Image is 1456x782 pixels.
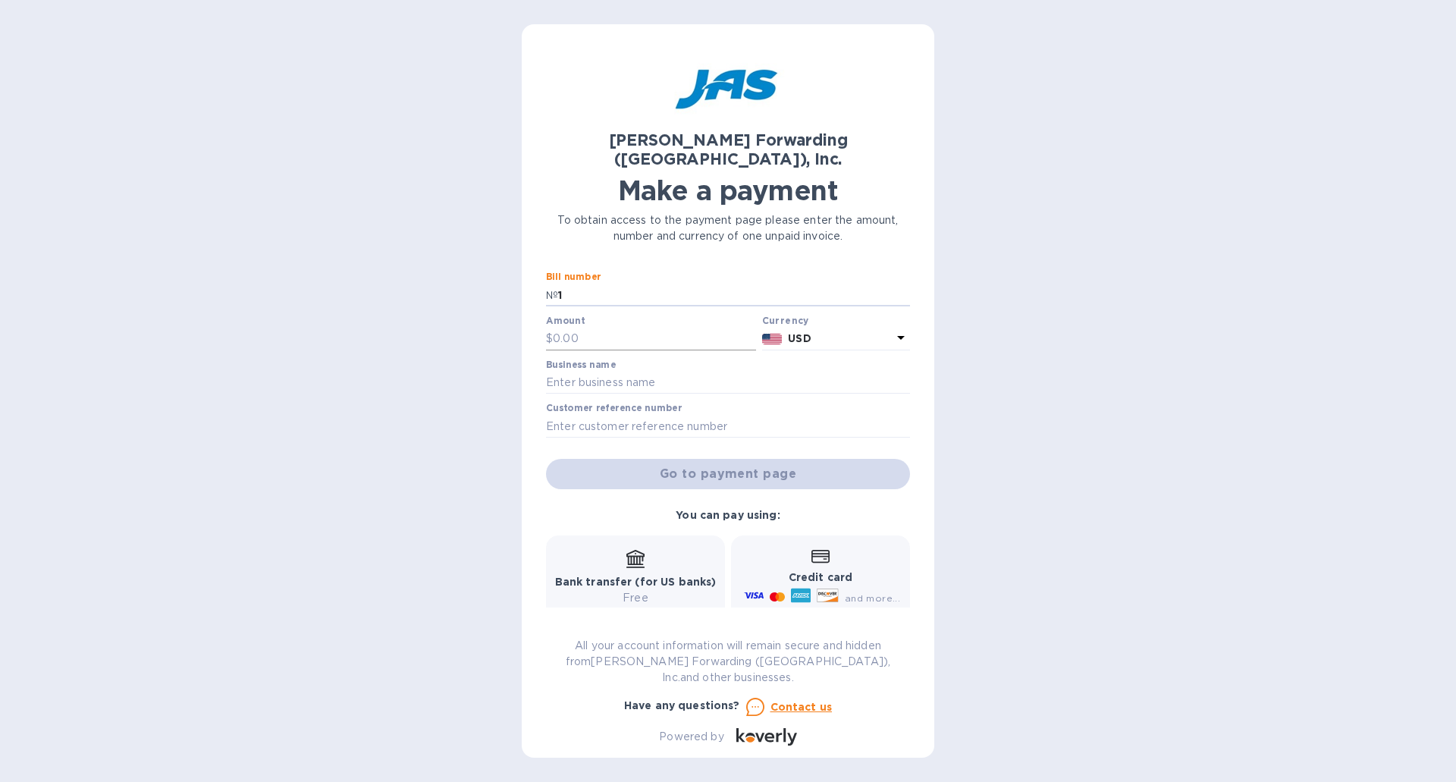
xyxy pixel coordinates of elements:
b: Bank transfer (for US banks) [555,576,717,588]
p: № [546,287,558,303]
input: Enter business name [546,372,910,394]
label: Bill number [546,273,601,282]
label: Amount [546,316,585,325]
label: Customer reference number [546,404,682,413]
label: Business name [546,360,616,369]
b: USD [788,332,811,344]
b: Currency [762,315,809,326]
p: Powered by [659,729,723,745]
p: Free [555,590,717,606]
input: Enter customer reference number [546,415,910,438]
b: You can pay using: [676,509,780,521]
input: Enter bill number [558,284,910,306]
h1: Make a payment [546,174,910,206]
p: All your account information will remain secure and hidden from [PERSON_NAME] Forwarding ([GEOGRA... [546,638,910,686]
img: USD [762,334,783,344]
b: [PERSON_NAME] Forwarding ([GEOGRAPHIC_DATA]), Inc. [609,130,848,168]
b: Credit card [789,571,852,583]
b: Have any questions? [624,699,740,711]
u: Contact us [770,701,833,713]
p: To obtain access to the payment page please enter the amount, number and currency of one unpaid i... [546,212,910,244]
span: and more... [845,592,900,604]
input: 0.00 [553,328,756,350]
p: $ [546,331,553,347]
